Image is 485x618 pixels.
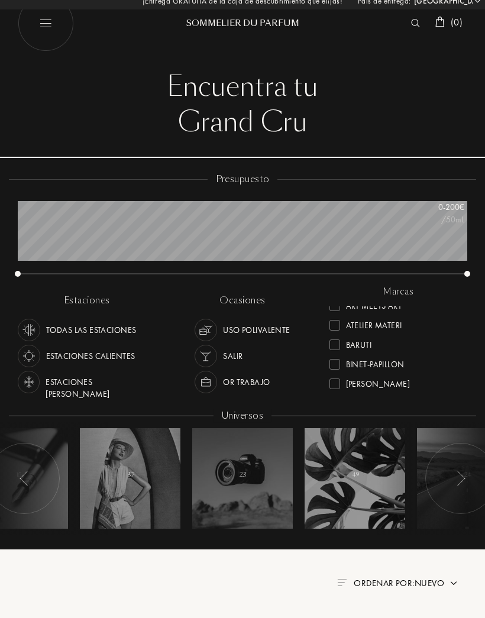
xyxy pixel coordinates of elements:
span: 49 [353,471,359,479]
div: or trabajo [223,371,270,393]
img: usage_occasion_all_white.svg [198,322,214,338]
div: Todas las estaciones [46,319,136,341]
img: usage_occasion_party_white.svg [198,348,214,364]
div: estaciones [56,294,118,308]
div: 0 - 200 € [405,201,464,213]
img: arr_left.svg [456,471,465,486]
img: arr_left.svg [20,471,29,486]
div: Encuentra tu [18,69,467,105]
div: Atelier Materi [346,315,402,331]
img: search_icn_white.svg [411,19,420,27]
div: Estaciones calientes [46,345,135,367]
div: Sommelier du Parfum [172,17,313,30]
img: filter_by.png [337,579,347,586]
span: ( 0 ) [451,16,463,28]
div: /50mL [405,213,464,226]
img: cart_white.svg [435,17,445,27]
span: 37 [128,471,134,479]
div: Grand Cru [18,105,467,140]
div: Uso polivalente [223,319,290,341]
img: usage_season_average_white.svg [21,322,37,338]
img: usage_season_hot_white.svg [21,348,37,364]
div: Estaciones [PERSON_NAME] [46,371,156,400]
div: Salir [223,345,242,367]
div: [PERSON_NAME] [346,374,410,390]
img: usage_occasion_work_white.svg [198,374,214,390]
div: ocasiones [211,294,273,308]
div: Universos [214,409,271,423]
img: arrow.png [449,578,458,588]
span: Ordenar por: Nuevo [354,577,444,589]
div: marcas [374,285,422,299]
img: usage_season_cold_white.svg [21,374,37,390]
div: Binet-Papillon [346,354,405,370]
div: Baruti [346,335,372,351]
div: presupuesto [208,173,278,186]
span: 23 [240,471,247,479]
